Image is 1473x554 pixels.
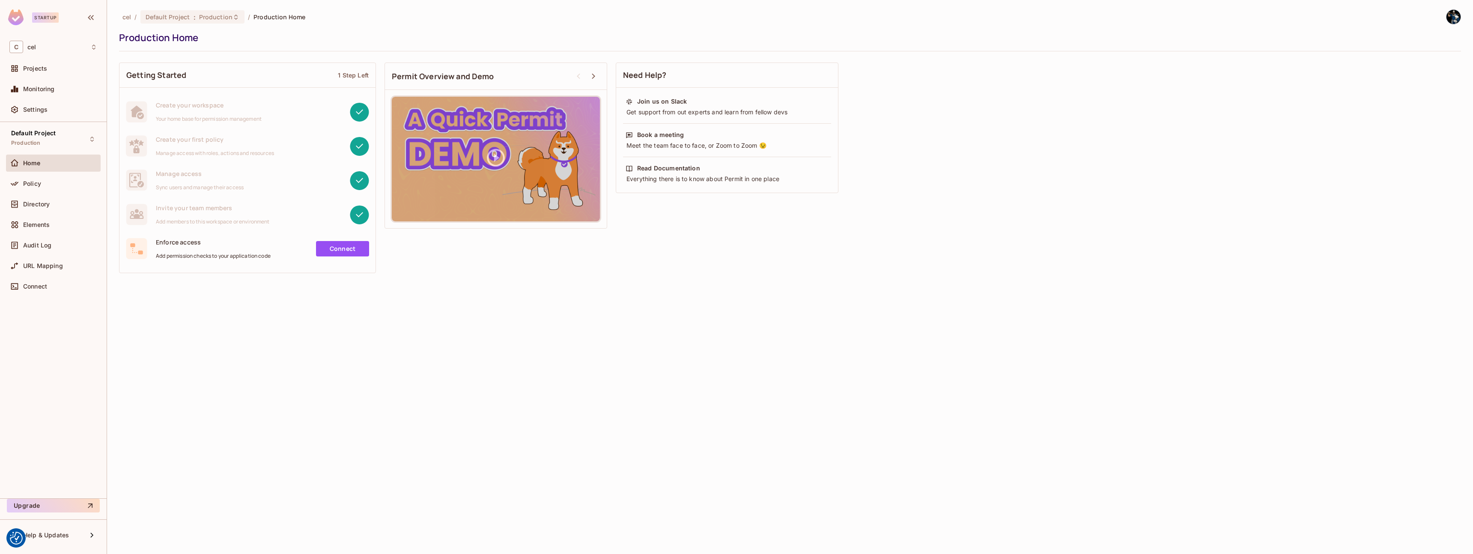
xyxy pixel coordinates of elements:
[122,13,131,21] span: the active workspace
[156,101,262,109] span: Create your workspace
[23,180,41,187] span: Policy
[626,141,829,150] div: Meet the team face to face, or Zoom to Zoom 😉
[156,170,244,178] span: Manage access
[126,70,186,80] span: Getting Started
[134,13,137,21] li: /
[23,221,50,228] span: Elements
[146,13,190,21] span: Default Project
[119,31,1457,44] div: Production Home
[338,71,369,79] div: 1 Step Left
[156,150,274,157] span: Manage access with roles, actions and resources
[23,262,63,269] span: URL Mapping
[8,9,24,25] img: SReyMgAAAABJRU5ErkJggg==
[32,12,59,23] div: Startup
[626,175,829,183] div: Everything there is to know about Permit in one place
[392,71,494,82] span: Permit Overview and Demo
[1446,10,1461,24] img: Juan Ortiz
[11,140,41,146] span: Production
[253,13,305,21] span: Production Home
[156,116,262,122] span: Your home base for permission management
[23,242,51,249] span: Audit Log
[10,532,23,545] button: Consent Preferences
[156,204,270,212] span: Invite your team members
[11,130,56,137] span: Default Project
[193,14,196,21] span: :
[23,283,47,290] span: Connect
[637,164,700,173] div: Read Documentation
[626,108,829,116] div: Get support from out experts and learn from fellow devs
[156,238,271,246] span: Enforce access
[316,241,369,256] a: Connect
[27,44,36,51] span: Workspace: cel
[23,201,50,208] span: Directory
[23,86,55,92] span: Monitoring
[248,13,250,21] li: /
[623,70,667,80] span: Need Help?
[7,499,100,512] button: Upgrade
[156,135,274,143] span: Create your first policy
[637,131,684,139] div: Book a meeting
[23,106,48,113] span: Settings
[10,532,23,545] img: Revisit consent button
[156,184,244,191] span: Sync users and manage their access
[637,97,687,106] div: Join us on Slack
[23,532,69,539] span: Help & Updates
[23,65,47,72] span: Projects
[199,13,233,21] span: Production
[9,41,23,53] span: C
[156,253,271,259] span: Add permission checks to your application code
[23,160,41,167] span: Home
[156,218,270,225] span: Add members to this workspace or environment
